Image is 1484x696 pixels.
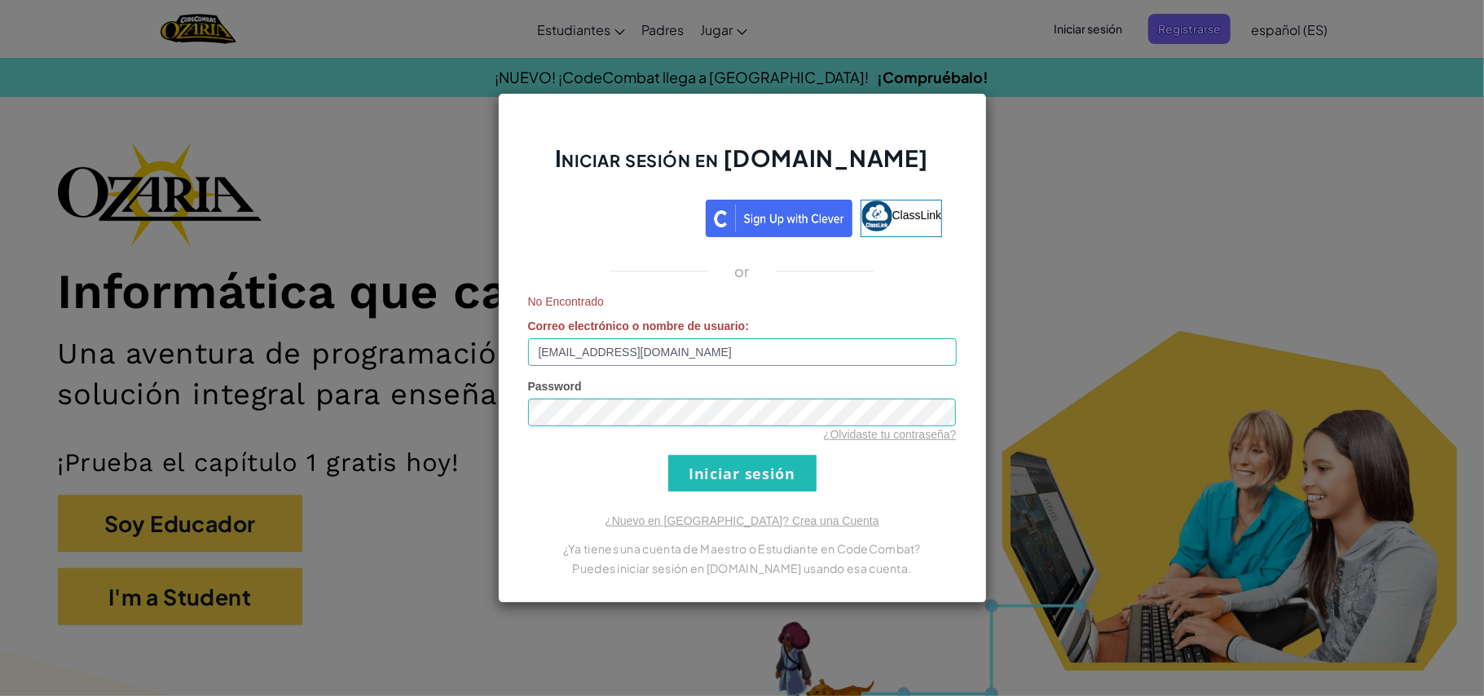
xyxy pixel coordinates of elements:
label: : [528,318,750,334]
a: ¿Nuevo en [GEOGRAPHIC_DATA]? Crea una Cuenta [605,514,879,527]
span: Correo electrónico o nombre de usuario [528,319,746,333]
span: ClassLink [892,209,942,222]
iframe: Botón de Acceder con Google [534,198,706,234]
input: Iniciar sesión [668,455,817,491]
img: clever_sso_button@2x.png [706,200,852,237]
span: No Encontrado [528,293,957,310]
a: ¿Olvidaste tu contraseña? [823,428,956,441]
p: Puedes iniciar sesión en [DOMAIN_NAME] usando esa cuenta. [528,558,957,578]
p: or [734,262,750,281]
img: classlink-logo-small.png [861,200,892,231]
h2: Iniciar sesión en [DOMAIN_NAME] [528,143,957,190]
span: Password [528,380,582,393]
p: ¿Ya tienes una cuenta de Maestro o Estudiante en CodeCombat? [528,539,957,558]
